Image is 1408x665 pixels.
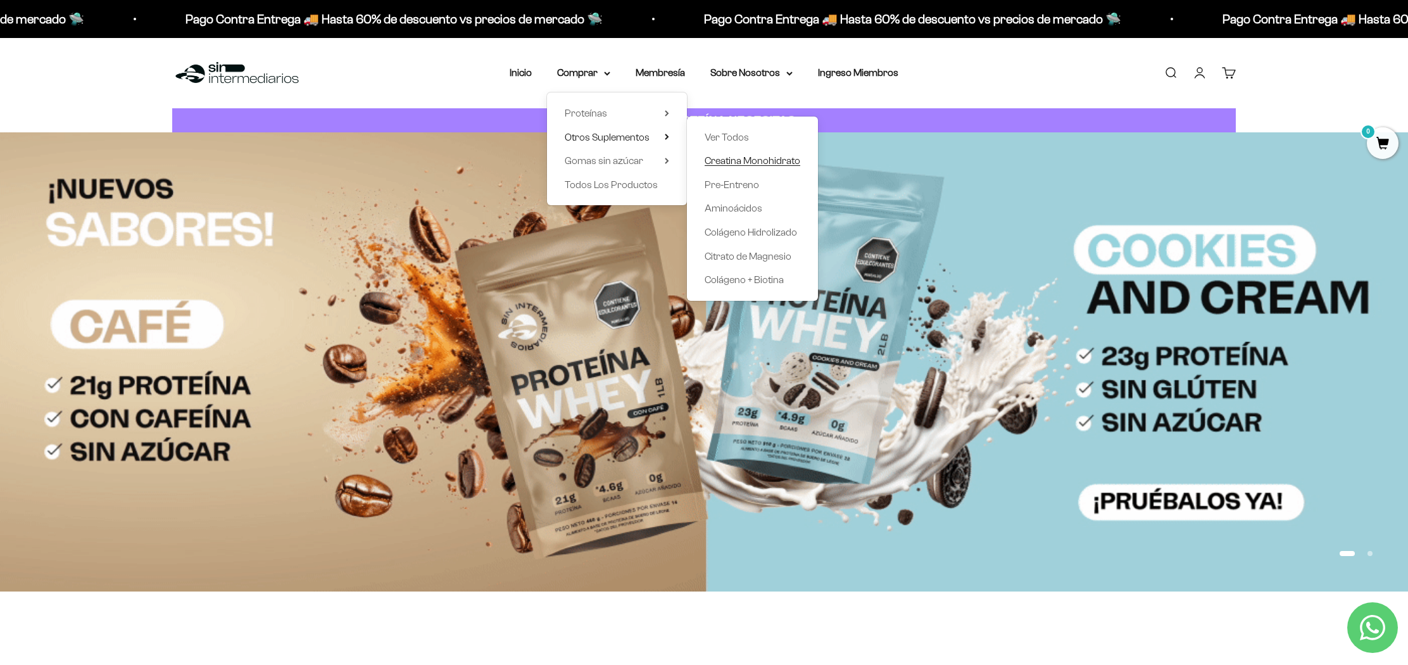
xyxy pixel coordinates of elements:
[705,179,759,190] span: Pre-Entreno
[565,129,669,146] summary: Otros Suplementos
[684,9,1101,29] p: Pago Contra Entrega 🚚 Hasta 60% de descuento vs precios de mercado 🛸
[705,129,800,146] a: Ver Todos
[705,251,791,262] span: Citrato de Magnesio
[705,203,762,213] span: Aminoácidos
[705,274,784,285] span: Colágeno + Biotina
[165,9,582,29] p: Pago Contra Entrega 🚚 Hasta 60% de descuento vs precios de mercado 🛸
[818,67,898,78] a: Ingreso Miembros
[565,108,607,118] span: Proteínas
[565,179,658,190] span: Todos Los Productos
[565,132,650,142] span: Otros Suplementos
[565,177,669,193] a: Todos Los Productos
[705,177,800,193] a: Pre-Entreno
[705,272,800,288] a: Colágeno + Biotina
[1361,124,1376,139] mark: 0
[710,65,793,81] summary: Sobre Nosotros
[1367,137,1399,151] a: 0
[705,200,800,217] a: Aminoácidos
[705,132,749,142] span: Ver Todos
[705,227,797,237] span: Colágeno Hidrolizado
[565,153,669,169] summary: Gomas sin azúcar
[705,248,800,265] a: Citrato de Magnesio
[565,155,643,166] span: Gomas sin azúcar
[557,65,610,81] summary: Comprar
[565,105,669,122] summary: Proteínas
[705,153,800,169] a: Creatina Monohidrato
[636,67,685,78] a: Membresía
[705,155,800,166] span: Creatina Monohidrato
[705,224,800,241] a: Colágeno Hidrolizado
[510,67,532,78] a: Inicio
[172,108,1236,133] a: CUANTA PROTEÍNA NECESITAS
